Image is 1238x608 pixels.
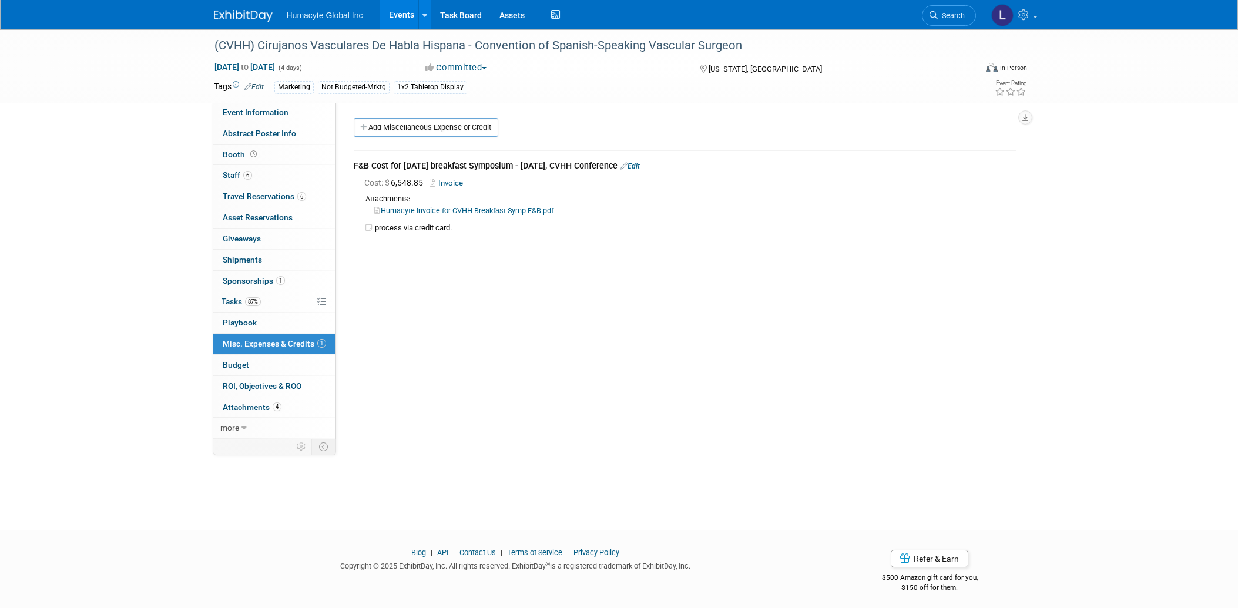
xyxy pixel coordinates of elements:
[428,548,435,557] span: |
[213,102,335,123] a: Event Information
[210,35,958,56] div: (CVHH) Cirujanos Vasculares De Habla Hispana - Convention of Spanish-Speaking Vascular Surgeon
[318,81,390,93] div: Not Budgeted-Mrktg
[354,194,1016,204] div: Attachments:
[214,558,818,572] div: Copyright © 2025 ExhibitDay, Inc. All rights reserved. ExhibitDay is a registered trademark of Ex...
[223,255,262,264] span: Shipments
[213,334,335,354] a: Misc. Expenses & Credits1
[213,207,335,228] a: Asset Reservations
[375,223,1016,233] td: process via credit card.
[986,63,998,72] img: Format-Inperson.png
[437,548,448,557] a: API
[243,171,252,180] span: 6
[248,150,259,159] span: Booth not reserved yet
[287,11,363,20] span: Humacyte Global Inc
[450,548,458,557] span: |
[214,10,273,22] img: ExhibitDay
[354,118,498,137] a: Add Miscellaneous Expense or Credit
[223,381,301,391] span: ROI, Objectives & ROO
[297,192,306,201] span: 6
[317,339,326,348] span: 1
[411,548,426,557] a: Blog
[213,291,335,312] a: Tasks87%
[213,355,335,375] a: Budget
[394,81,467,93] div: 1x2 Tabletop Display
[244,83,264,91] a: Edit
[214,80,264,94] td: Tags
[223,150,259,159] span: Booth
[891,550,968,567] a: Refer & Earn
[430,179,468,187] a: Invoice
[213,250,335,270] a: Shipments
[546,561,550,567] sup: ®
[223,129,296,138] span: Abstract Poster Info
[991,4,1014,26] img: Linda Hamilton
[374,206,553,215] a: Humacyte Invoice for CVHH Breakfast Symp F&B.pdf
[620,162,640,170] a: Edit
[573,548,619,557] a: Privacy Policy
[291,439,312,454] td: Personalize Event Tab Strip
[213,376,335,397] a: ROI, Objectives & ROO
[213,165,335,186] a: Staff6
[213,271,335,291] a: Sponsorships1
[213,229,335,249] a: Giveaways
[223,339,326,348] span: Misc. Expenses & Credits
[354,160,1016,174] div: F&B Cost for [DATE] breakfast Symposium - [DATE], CVHH Conference
[213,186,335,207] a: Travel Reservations6
[223,234,261,243] span: Giveaways
[223,170,252,180] span: Staff
[223,276,285,285] span: Sponsorships
[364,178,428,187] span: 6,548.85
[421,62,491,74] button: Committed
[223,360,249,369] span: Budget
[276,276,285,285] span: 1
[213,397,335,418] a: Attachments4
[213,123,335,144] a: Abstract Poster Info
[277,64,302,72] span: (4 days)
[245,297,261,306] span: 87%
[273,402,281,411] span: 4
[938,11,965,20] span: Search
[223,192,306,201] span: Travel Reservations
[223,108,288,117] span: Event Information
[835,565,1025,592] div: $500 Amazon gift card for you,
[222,297,261,306] span: Tasks
[239,62,250,72] span: to
[907,61,1028,79] div: Event Format
[498,548,505,557] span: |
[213,418,335,438] a: more
[999,63,1027,72] div: In-Person
[922,5,976,26] a: Search
[311,439,335,454] td: Toggle Event Tabs
[214,62,276,72] span: [DATE] [DATE]
[223,318,257,327] span: Playbook
[213,313,335,333] a: Playbook
[220,423,239,432] span: more
[835,583,1025,593] div: $150 off for them.
[564,548,572,557] span: |
[507,548,562,557] a: Terms of Service
[274,81,314,93] div: Marketing
[459,548,496,557] a: Contact Us
[223,213,293,222] span: Asset Reservations
[709,65,822,73] span: [US_STATE], [GEOGRAPHIC_DATA]
[995,80,1026,86] div: Event Rating
[364,178,391,187] span: Cost: $
[223,402,281,412] span: Attachments
[213,145,335,165] a: Booth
